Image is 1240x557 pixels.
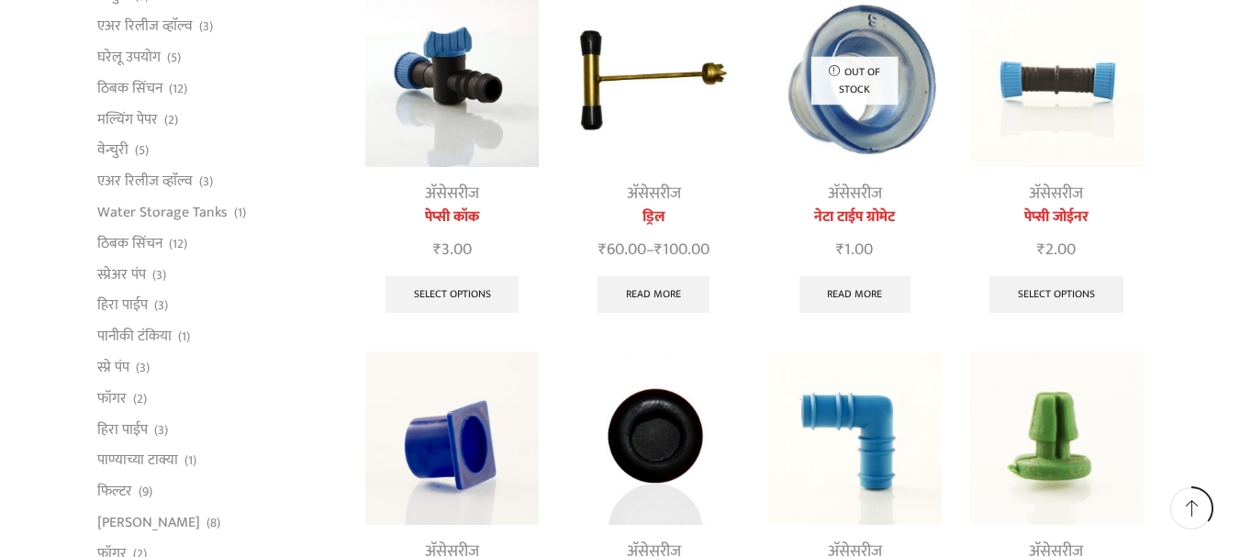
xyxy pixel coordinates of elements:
[97,259,146,290] a: स्प्रेअर पंप
[152,266,166,284] span: (3)
[969,351,1143,525] img: मिनी ड्रीपर
[385,276,519,313] a: Select options for “पेप्सी कॉक”
[184,451,196,470] span: (1)
[97,445,178,476] a: पाण्याच्या टाक्या
[836,236,844,263] span: ₹
[768,351,942,525] img: एल्बो
[135,141,149,160] span: (5)
[365,206,539,228] a: पेप्सी कॉक
[169,80,187,98] span: (12)
[207,514,220,532] span: (8)
[97,228,162,259] a: ठिबक सिंचन
[433,236,472,263] bdi: 3.00
[97,507,200,538] a: [PERSON_NAME]
[167,49,181,67] span: (5)
[836,236,873,263] bdi: 1.00
[566,206,740,228] a: ड्रिल
[566,238,740,262] span: –
[828,180,882,207] a: अ‍ॅसेसरीज
[97,321,172,352] a: पानीकी टंकिया
[97,135,128,166] a: वेन्चुरी
[169,235,187,253] span: (12)
[598,236,607,263] span: ₹
[97,476,132,507] a: फिल्टर
[199,173,213,191] span: (3)
[799,276,911,313] a: Read more about “नेटा टाईप ग्रोमेट”
[97,414,148,445] a: हिरा पाईप
[425,180,479,207] a: अ‍ॅसेसरीज
[97,72,162,104] a: ठिबक सिंचन
[136,359,150,377] span: (3)
[178,328,190,346] span: (1)
[164,111,178,129] span: (2)
[654,236,663,263] span: ₹
[133,390,147,408] span: (2)
[598,276,709,313] a: Select options for “ड्रिल”
[566,351,740,525] img: Heera Lateral Closed Grommets
[139,483,152,501] span: (9)
[811,57,899,106] p: Out of stock
[989,276,1123,313] a: Select options for “पेप्सी जोईनर”
[97,351,129,383] a: स्प्रे पंप
[433,236,441,263] span: ₹
[97,42,161,73] a: घरेलू उपयोग
[97,197,228,228] a: Water Storage Tanks
[97,166,193,197] a: एअर रिलीज व्हाॅल्व
[154,421,168,440] span: (3)
[1037,236,1076,263] bdi: 2.00
[768,206,942,228] a: नेटा टाईप ग्रोमेट
[969,206,1143,228] a: पेप्सी जोईनर
[97,11,193,42] a: एअर रिलीज व्हाॅल्व
[234,204,246,222] span: (1)
[1029,180,1083,207] a: अ‍ॅसेसरीज
[154,296,168,315] span: (3)
[199,17,213,36] span: (3)
[97,383,127,414] a: फॉगर
[654,236,709,263] bdi: 100.00
[1037,236,1045,263] span: ₹
[97,104,158,135] a: मल्चिंग पेपर
[627,180,681,207] a: अ‍ॅसेसरीज
[97,290,148,321] a: हिरा पाईप
[365,351,539,525] img: पेप्सी लॉक
[598,236,646,263] bdi: 60.00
